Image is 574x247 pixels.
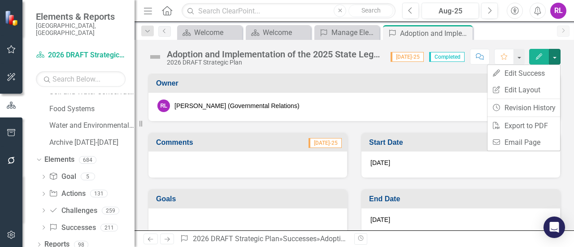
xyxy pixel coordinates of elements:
[179,27,240,38] a: Welcome
[317,27,377,38] a: Manage Elements
[550,3,566,19] button: RL
[487,134,560,151] a: Email Page
[49,138,135,148] a: Archive [DATE]-[DATE]
[331,27,377,38] div: Manage Elements
[182,3,396,19] input: Search ClearPoint...
[309,138,342,148] span: [DATE]-25
[429,52,465,62] span: Completed
[49,104,135,114] a: Food Systems
[193,234,279,243] a: 2026 DRAFT Strategic Plan
[49,206,97,216] a: Challenges
[36,22,126,37] small: [GEOGRAPHIC_DATA], [GEOGRAPHIC_DATA]
[263,27,309,38] div: Welcome
[100,224,118,231] div: 211
[90,190,108,198] div: 131
[81,173,95,181] div: 5
[36,50,126,61] a: 2026 DRAFT Strategic Plan
[79,156,96,164] div: 684
[174,101,300,110] div: [PERSON_NAME] (Governmental Relations)
[36,11,126,22] span: Elements & Reports
[102,207,119,214] div: 259
[400,28,470,39] div: Adoption and Implementation of the 2025 State Legislative Program
[157,100,170,112] div: RL
[487,117,560,134] a: Export to PDF
[167,59,382,66] div: 2026 DRAFT Strategic Plan
[49,121,135,131] a: Water and Environmental Resources
[156,139,253,147] h3: Comments
[425,6,476,17] div: Aug-25
[156,195,343,203] h3: Goals
[348,4,393,17] button: Search
[248,27,309,38] a: Welcome
[36,71,126,87] input: Search Below...
[422,3,479,19] button: Aug-25
[180,234,348,244] div: » »
[49,223,96,233] a: Successes
[370,159,390,166] span: [DATE]
[44,155,74,165] a: Elements
[391,52,424,62] span: [DATE]-25
[49,189,85,199] a: Actions
[487,65,560,82] a: Edit Success
[487,82,560,98] a: Edit Layout
[487,100,560,116] a: Revision History
[4,10,20,26] img: ClearPoint Strategy
[320,234,536,243] div: Adoption and Implementation of the 2025 State Legislative Program
[369,195,556,203] h3: End Date
[167,49,382,59] div: Adoption and Implementation of the 2025 State Legislative Program
[544,217,565,238] div: Open Intercom Messenger
[49,172,76,182] a: Goal
[148,50,162,64] img: Not Defined
[156,79,556,87] h3: Owner
[361,7,381,14] span: Search
[194,27,240,38] div: Welcome
[283,234,317,243] a: Successes
[369,139,556,147] h3: Start Date
[370,216,390,223] span: [DATE]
